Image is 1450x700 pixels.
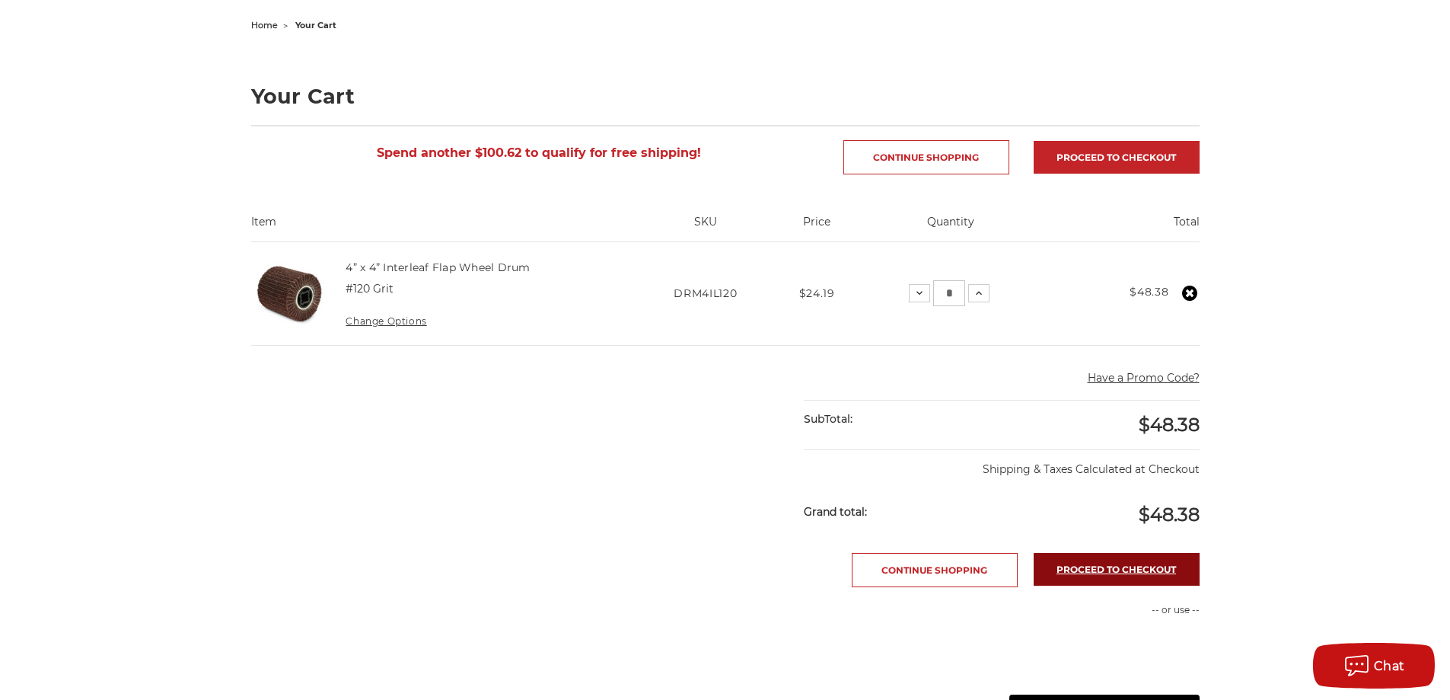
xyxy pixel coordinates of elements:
span: DRM4IL120 [674,286,737,300]
a: Proceed to checkout [1034,553,1200,586]
a: Continue Shopping [852,553,1018,587]
th: Item [251,214,635,241]
th: Price [776,214,857,241]
a: 4” x 4” Interleaf Flap Wheel Drum [346,261,530,274]
span: Spend another $100.62 to qualify for free shipping! [377,145,701,160]
a: Proceed to checkout [1034,141,1200,174]
th: SKU [634,214,776,241]
button: Have a Promo Code? [1088,370,1200,386]
input: 4” x 4” Interleaf Flap Wheel Drum Quantity: [933,280,965,306]
img: 4” x 4” Interleaf Flap Wheel Drum [251,255,327,331]
a: home [251,20,278,30]
span: your cart [295,20,336,30]
dd: #120 Grit [346,281,394,297]
strong: $48.38 [1130,285,1168,299]
span: Chat [1374,659,1405,673]
div: SubTotal: [804,401,1002,438]
button: Chat [1313,643,1435,689]
a: Continue Shopping [843,140,1009,174]
span: $48.38 [1139,414,1200,436]
a: Change Options [346,315,426,327]
th: Total [1044,214,1200,241]
span: $48.38 [1139,503,1200,526]
th: Quantity [857,214,1044,241]
span: $24.19 [799,286,835,300]
iframe: PayPal-paypal [1009,633,1200,663]
strong: Grand total: [804,505,867,519]
p: Shipping & Taxes Calculated at Checkout [804,449,1199,478]
h1: Your Cart [251,86,1200,107]
p: -- or use -- [1009,603,1200,617]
